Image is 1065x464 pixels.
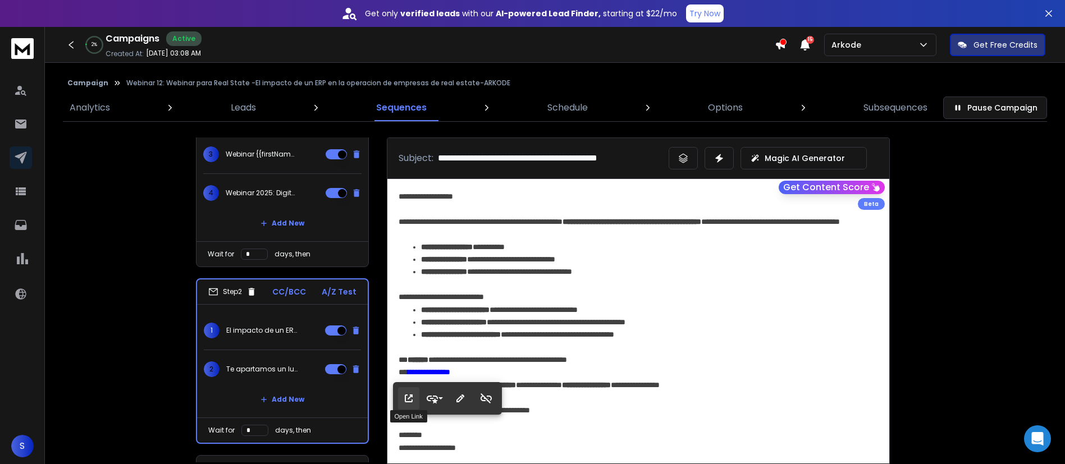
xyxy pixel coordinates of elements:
p: Webinar 2025: Digitaliza tu empresa con Odoo [226,189,298,197]
button: S [11,435,34,457]
p: Subject: [399,151,433,165]
span: 15 [806,36,814,44]
li: Step1CC/BCCA/Z Test1¿Estás listo para bajar el costo operativo con un ERP?2{{firstName}}, control... [196,25,369,267]
h1: Campaigns [106,32,159,45]
p: CC/BCC [272,286,306,297]
div: Active [166,31,202,46]
p: Wait for [208,250,234,259]
button: Unlink [476,387,497,410]
button: Pause Campaign [943,97,1047,119]
p: days, then [275,250,310,259]
span: 3 [203,146,219,162]
p: Leads [231,101,256,114]
p: [DATE] 03:08 AM [146,49,201,58]
p: Created At: [106,49,144,58]
p: A/Z Test [322,286,356,297]
span: 4 [203,185,219,201]
a: Subsequences [857,94,934,121]
p: Analytics [70,101,110,114]
button: Add New [252,212,313,235]
strong: verified leads [400,8,460,19]
p: Arkode [831,39,866,50]
button: Magic AI Generator [741,147,867,169]
span: 2 [204,361,220,377]
p: Webinar {{firstName}}: Reduciendo retrabajo y aumentado la efectividad [226,150,298,159]
button: Try Now [686,4,724,22]
span: 1 [204,323,220,338]
button: Campaign [67,79,108,88]
p: Options [708,101,743,114]
p: Get only with our starting at $22/mo [365,8,677,19]
button: Get Content Score [779,181,885,194]
button: Get Free Credits [950,34,1045,56]
p: Webinar 12: Webinar para Real State -El impacto de un ERP en la operacion de empresas de real est... [126,79,510,88]
p: 2 % [92,42,97,48]
p: Magic AI Generator [765,153,845,164]
p: El impacto de un ERP en empresas de real estate [226,326,298,335]
p: Try Now [689,8,720,19]
a: Schedule [541,94,595,121]
a: Analytics [63,94,117,121]
p: Schedule [547,101,588,114]
p: Wait for [208,426,235,435]
p: Sequences [376,101,427,114]
p: Subsequences [863,101,927,114]
a: Sequences [369,94,433,121]
p: Get Free Credits [973,39,1037,50]
strong: AI-powered Lead Finder, [496,8,601,19]
div: Open Intercom Messenger [1024,425,1051,452]
img: logo [11,38,34,59]
div: Open Link [390,410,427,422]
li: Step2CC/BCCA/Z Test1El impacto de un ERP en empresas de real estate2Te apartamos un lugar {{first... [196,278,369,444]
a: Options [701,94,749,121]
button: Add New [252,388,313,411]
a: Leads [224,94,263,121]
div: Beta [858,198,885,210]
div: Step 2 [208,287,257,297]
p: Te apartamos un lugar {{firstName}} [226,365,298,374]
p: days, then [275,426,311,435]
